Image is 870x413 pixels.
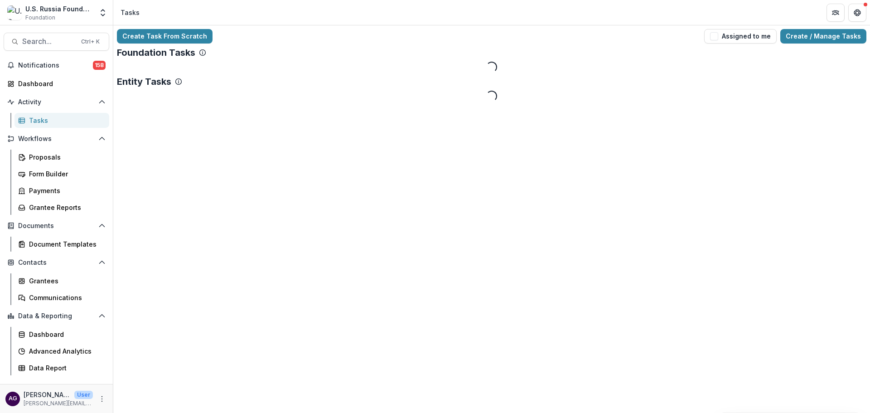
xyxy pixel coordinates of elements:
[14,327,109,342] a: Dashboard
[29,346,102,356] div: Advanced Analytics
[24,390,71,399] p: [PERSON_NAME]
[29,239,102,249] div: Document Templates
[18,135,95,143] span: Workflows
[14,200,109,215] a: Grantee Reports
[4,309,109,323] button: Open Data & Reporting
[22,37,76,46] span: Search...
[24,399,93,408] p: [PERSON_NAME][EMAIL_ADDRESS][PERSON_NAME][DOMAIN_NAME]
[14,237,109,252] a: Document Templates
[29,169,102,179] div: Form Builder
[4,131,109,146] button: Open Workflows
[18,312,95,320] span: Data & Reporting
[117,29,213,44] a: Create Task From Scratch
[97,4,109,22] button: Open entity switcher
[79,37,101,47] div: Ctrl + K
[18,259,95,267] span: Contacts
[848,4,866,22] button: Get Help
[29,116,102,125] div: Tasks
[826,4,845,22] button: Partners
[14,344,109,359] a: Advanced Analytics
[14,273,109,288] a: Grantees
[18,98,95,106] span: Activity
[29,276,102,286] div: Grantees
[29,186,102,195] div: Payments
[704,29,777,44] button: Assigned to me
[18,79,102,88] div: Dashboard
[25,4,93,14] div: U.S. Russia Foundation
[4,255,109,270] button: Open Contacts
[9,396,17,402] div: Alan Griffin
[117,47,195,58] p: Foundation Tasks
[29,363,102,373] div: Data Report
[29,203,102,212] div: Grantee Reports
[25,14,55,22] span: Foundation
[117,6,143,19] nav: breadcrumb
[93,61,106,70] span: 158
[121,8,140,17] div: Tasks
[4,58,109,73] button: Notifications158
[14,166,109,181] a: Form Builder
[14,113,109,128] a: Tasks
[117,76,171,87] p: Entity Tasks
[29,293,102,302] div: Communications
[14,290,109,305] a: Communications
[29,330,102,339] div: Dashboard
[4,219,109,233] button: Open Documents
[74,391,93,399] p: User
[97,394,107,404] button: More
[780,29,866,44] a: Create / Manage Tasks
[4,76,109,91] a: Dashboard
[14,360,109,375] a: Data Report
[29,152,102,162] div: Proposals
[14,150,109,165] a: Proposals
[18,222,95,230] span: Documents
[4,33,109,51] button: Search...
[7,5,22,20] img: U.S. Russia Foundation
[4,95,109,109] button: Open Activity
[18,62,93,69] span: Notifications
[14,183,109,198] a: Payments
